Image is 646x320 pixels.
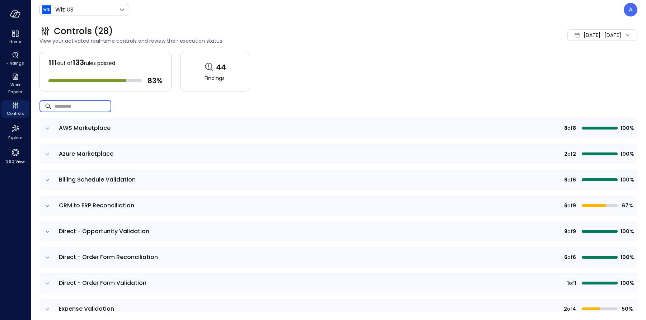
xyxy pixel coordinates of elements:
[567,305,572,313] span: of
[573,124,576,132] span: 8
[44,254,51,261] button: expand row
[621,124,633,132] span: 100%
[7,110,24,117] span: Controls
[84,60,115,67] span: rules passed
[572,305,576,313] span: 4
[564,202,567,210] span: 6
[44,202,51,210] button: expand row
[624,3,637,17] div: Avi Brandwain
[59,124,111,132] span: AWS Marketplace
[621,202,633,210] span: 67%
[564,227,567,235] span: 9
[4,81,26,95] span: Work Papers
[621,227,633,235] span: 100%
[567,150,573,158] span: of
[1,122,29,142] div: Explore
[44,306,51,313] button: expand row
[59,175,136,184] span: Billing Schedule Validation
[216,62,226,72] span: 44
[44,228,51,235] button: expand row
[567,176,573,184] span: of
[39,37,462,45] span: View your activated real-time controls and review their execution status
[629,5,633,14] p: A
[564,305,567,313] span: 2
[55,5,74,14] p: Wiz US
[567,202,573,210] span: of
[573,227,576,235] span: 9
[567,253,573,261] span: of
[72,57,84,67] span: 133
[621,305,633,313] span: 50%
[9,38,21,45] span: Home
[6,158,25,165] span: 360 View
[6,60,24,67] span: Findings
[567,124,573,132] span: of
[1,50,29,67] div: Findings
[59,279,146,287] span: Direct - Order Form Validation
[564,176,567,184] span: 6
[567,279,569,287] span: 1
[621,279,633,287] span: 100%
[564,124,567,132] span: 8
[567,227,573,235] span: of
[59,253,158,261] span: Direct - Order Form Reconciliation
[42,5,51,14] img: Icon
[564,253,567,261] span: 6
[1,146,29,166] div: 360 View
[59,150,113,158] span: Azure Marketplace
[148,76,163,85] span: 83 %
[8,134,22,141] span: Explore
[59,201,134,210] span: CRM to ERP Reconciliation
[48,57,57,67] span: 111
[584,31,600,39] span: [DATE]
[1,100,29,118] div: Controls
[569,279,574,287] span: of
[573,150,576,158] span: 2
[59,305,114,313] span: Expense Validation
[54,25,113,37] span: Controls (28)
[57,60,72,67] span: out of
[44,177,51,184] button: expand row
[573,253,576,261] span: 6
[573,202,576,210] span: 9
[1,72,29,96] div: Work Papers
[44,280,51,287] button: expand row
[59,227,149,235] span: Direct - Opportunity Validation
[1,29,29,46] div: Home
[573,176,576,184] span: 6
[180,52,249,91] a: 44Findings
[205,74,225,82] span: Findings
[564,150,567,158] span: 2
[621,176,633,184] span: 100%
[621,253,633,261] span: 100%
[574,279,576,287] span: 1
[44,151,51,158] button: expand row
[44,125,51,132] button: expand row
[621,150,633,158] span: 100%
